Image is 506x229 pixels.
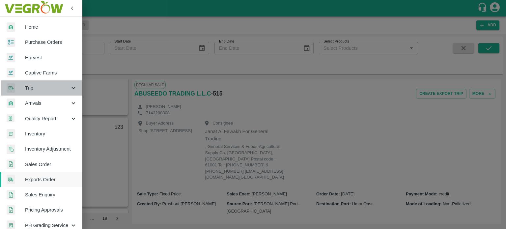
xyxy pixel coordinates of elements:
img: harvest [7,68,15,78]
img: qualityReport [7,114,14,123]
img: sales [7,159,15,169]
span: Quality Report [25,115,70,122]
img: whArrival [7,22,15,32]
span: Sales Order [25,161,77,168]
img: shipments [7,175,15,184]
span: PH Grading Service [25,222,70,229]
span: Arrivals [25,100,70,107]
span: Purchase Orders [25,39,77,46]
span: Inventory Adjustment [25,145,77,153]
span: Pricing Approvals [25,206,77,214]
img: reciept [7,38,15,47]
img: harvest [7,53,15,63]
span: Inventory [25,130,77,137]
img: delivery [7,83,15,93]
span: Sales Enquiry [25,191,77,198]
span: Captive Farms [25,69,77,76]
span: Home [25,23,77,31]
img: sales [7,205,15,215]
span: Harvest [25,54,77,61]
img: whInventory [7,129,15,139]
img: inventory [7,144,15,154]
span: Exports Order [25,176,77,183]
img: sales [7,190,15,200]
img: whArrival [7,99,15,108]
span: Trip [25,84,70,92]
